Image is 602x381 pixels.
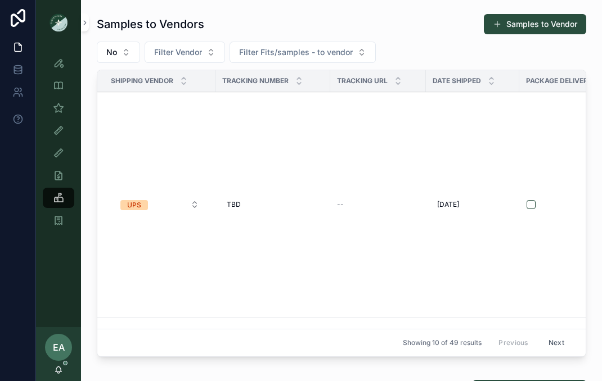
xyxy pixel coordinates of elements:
button: Select Button [111,194,208,215]
button: Next [541,334,572,352]
a: Select Button [111,194,209,215]
h1: Samples to Vendors [97,16,204,32]
a: [DATE] [433,196,513,214]
span: TBD [227,200,241,209]
div: UPS [127,200,141,210]
button: Select Button [111,325,208,346]
img: App logo [50,13,68,31]
a: -- [337,200,419,209]
span: Date Shipped [433,76,481,85]
span: Showing 10 of 49 results [403,338,482,347]
a: TBD [222,196,324,214]
button: Select Button [230,42,376,63]
a: Select Button [111,325,209,346]
button: Select Button [97,42,140,63]
span: Filter Vendor [154,47,202,58]
span: -- [337,200,344,209]
span: No [106,47,117,58]
span: Package Delivered [526,76,597,85]
span: Tracking URL [337,76,388,85]
a: [DATE] [433,326,513,344]
span: EA [53,341,65,354]
div: scrollable content [36,45,81,245]
button: Select Button [145,42,225,63]
button: Samples to Vendor [484,14,586,34]
span: Shipping Vendor [111,76,173,85]
a: 1ZFE82071398601131 [222,326,324,344]
span: Tracking Number [222,76,289,85]
span: Filter Fits/samples - to vendor [239,47,353,58]
span: [DATE] [437,200,459,209]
